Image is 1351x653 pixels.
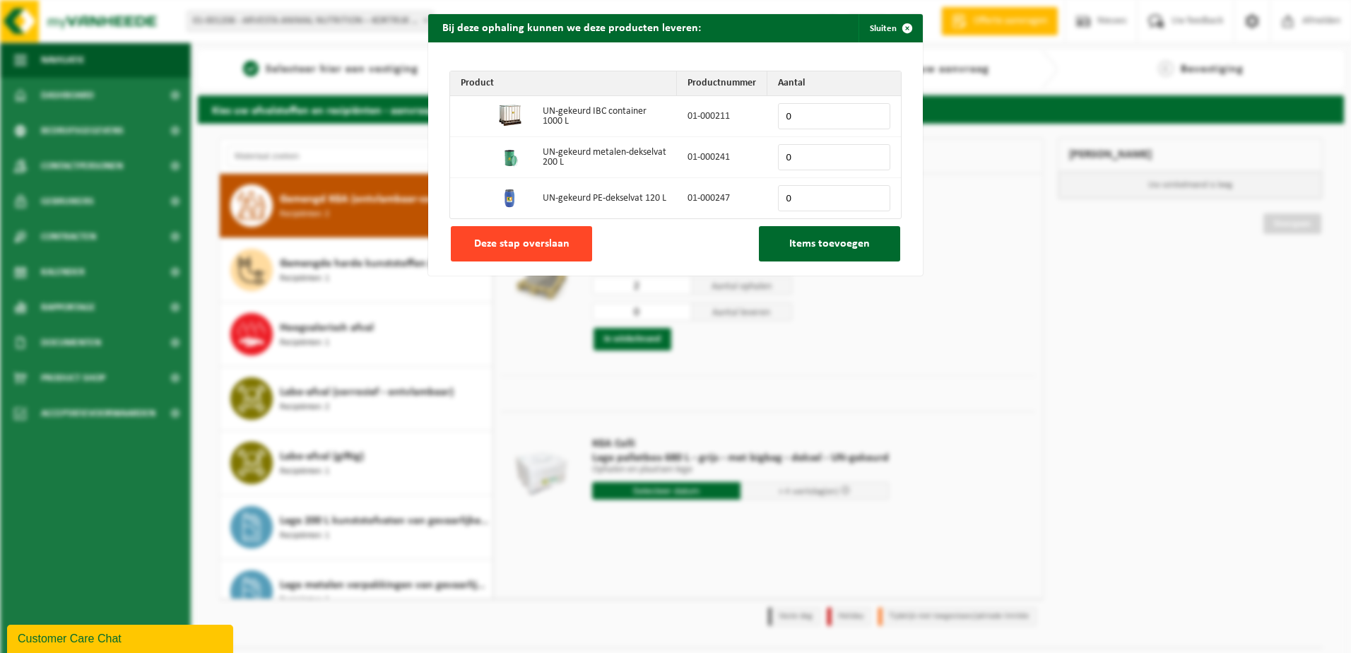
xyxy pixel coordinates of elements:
[499,104,521,127] img: 01-000211
[499,145,521,167] img: 01-000241
[677,71,767,96] th: Productnummer
[450,71,677,96] th: Product
[7,622,236,653] iframe: chat widget
[532,178,677,218] td: UN-gekeurd PE-dekselvat 120 L
[451,226,592,261] button: Deze stap overslaan
[759,226,900,261] button: Items toevoegen
[677,137,767,178] td: 01-000241
[532,137,677,178] td: UN-gekeurd metalen-dekselvat 200 L
[859,14,921,42] button: Sluiten
[677,96,767,137] td: 01-000211
[474,238,570,249] span: Deze stap overslaan
[428,14,715,41] h2: Bij deze ophaling kunnen we deze producten leveren:
[789,238,870,249] span: Items toevoegen
[767,71,901,96] th: Aantal
[532,96,677,137] td: UN-gekeurd IBC container 1000 L
[677,178,767,218] td: 01-000247
[499,186,521,208] img: 01-000247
